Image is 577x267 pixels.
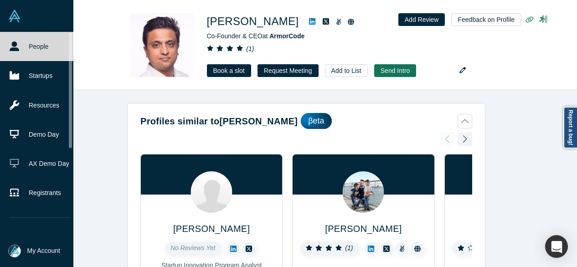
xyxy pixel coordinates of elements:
img: Kim Krueger's Profile Image [191,171,232,213]
span: My Account [27,246,60,256]
button: Add Review [398,13,445,26]
img: Rahul Sharma's Profile Image [343,171,384,213]
button: Send Intro [374,64,417,77]
img: Mia Scott's Account [8,245,21,257]
a: [PERSON_NAME] [173,224,250,234]
a: [PERSON_NAME] [325,224,402,234]
span: Co-Founder & CEO at [207,32,305,40]
img: Nikhil Gupta's Profile Image [130,13,194,77]
i: ( 1 ) [246,45,254,52]
img: Alchemist Vault Logo [8,10,21,22]
button: Request Meeting [258,64,319,77]
a: Book a slot [207,64,251,77]
h1: [PERSON_NAME] [207,13,299,30]
button: Add to List [325,64,368,77]
button: Feedback on Profile [451,13,521,26]
div: βeta [301,113,331,129]
span: No Reviews Yet [170,244,216,252]
i: ( 1 ) [345,244,353,252]
h2: Profiles similar to [PERSON_NAME] [140,114,298,128]
a: ArmorCode [269,32,304,40]
button: My Account [8,245,60,257]
a: Report a bug! [563,107,577,149]
button: Profiles similar to[PERSON_NAME]βeta [140,113,472,129]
